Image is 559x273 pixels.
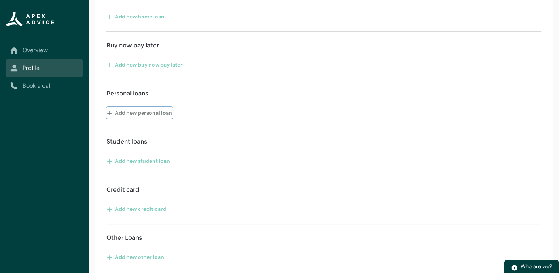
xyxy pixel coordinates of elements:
[106,137,147,146] h4: Student loans
[10,46,78,55] a: Overview
[106,89,148,98] h4: Personal loans
[106,59,183,71] button: Add new buy now pay later
[106,107,173,119] button: Add new personal loan
[106,203,167,215] button: Add new credit card
[106,251,164,263] button: Add new other loan
[106,41,159,50] h4: Buy now pay later
[106,11,165,23] button: Add new home loan
[521,263,552,270] span: Who are we?
[6,41,83,95] nav: Sub page
[10,64,78,73] a: Profile
[10,81,78,90] a: Book a call
[106,155,170,167] button: Add new student loan
[6,12,54,27] img: Apex Advice Group
[106,233,142,242] h4: Other Loans
[106,185,139,194] h4: Credit card
[511,264,518,271] img: play.svg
